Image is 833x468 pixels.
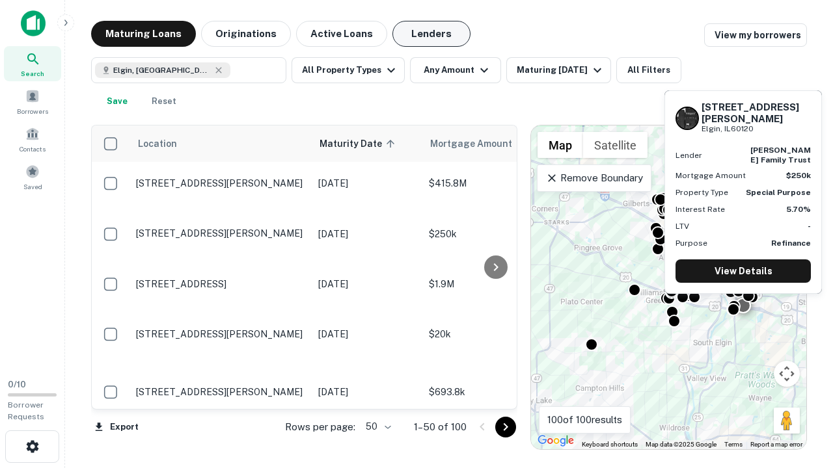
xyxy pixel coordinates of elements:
[676,220,689,232] p: LTV
[201,21,291,47] button: Originations
[676,259,811,283] a: View Details
[429,327,559,341] p: $20k
[616,57,681,83] button: All Filters
[318,277,416,291] p: [DATE]
[113,64,211,76] span: Elgin, [GEOGRAPHIC_DATA], [GEOGRAPHIC_DATA]
[768,364,833,426] iframe: Chat Widget
[136,278,305,290] p: [STREET_ADDRESS]
[17,106,48,116] span: Borrowers
[746,188,811,197] strong: Special Purpose
[808,222,811,231] strong: -
[583,132,648,158] button: Show satellite imagery
[676,187,728,198] p: Property Type
[318,327,416,341] p: [DATE]
[8,380,26,389] span: 0 / 10
[495,417,516,437] button: Go to next page
[130,125,312,162] th: Location
[774,361,800,387] button: Map camera controls
[361,417,393,436] div: 50
[21,68,44,79] span: Search
[285,419,355,435] p: Rows per page:
[4,122,61,157] a: Contacts
[392,21,471,47] button: Lenders
[410,57,501,83] button: Any Amount
[429,176,559,190] p: $415.8M
[312,125,422,162] th: Maturity Date
[4,46,61,81] a: Search
[96,88,138,114] button: Save your search to get updates of matches that match your search criteria.
[21,10,46,36] img: capitalize-icon.png
[702,101,811,125] h6: [STREET_ADDRESS][PERSON_NAME]
[750,146,811,164] strong: [PERSON_NAME] family trust
[534,432,577,449] a: Open this area in Google Maps (opens a new window)
[531,125,806,449] div: 0 0
[4,84,61,119] a: Borrowers
[429,277,559,291] p: $1.9M
[506,57,611,83] button: Maturing [DATE]
[582,440,638,449] button: Keyboard shortcuts
[422,125,566,162] th: Mortgage Amount
[8,400,44,421] span: Borrower Requests
[296,21,387,47] button: Active Loans
[545,170,642,186] p: Remove Boundary
[786,171,811,180] strong: $250k
[676,237,707,249] p: Purpose
[136,227,305,239] p: [STREET_ADDRESS][PERSON_NAME]
[771,239,811,248] strong: Refinance
[547,412,622,428] p: 100 of 100 results
[517,62,605,78] div: Maturing [DATE]
[320,136,399,151] span: Maturity Date
[136,177,305,189] p: [STREET_ADDRESS][PERSON_NAME]
[318,385,416,399] p: [DATE]
[318,176,416,190] p: [DATE]
[786,205,811,214] strong: 5.70%
[4,159,61,194] a: Saved
[676,149,702,161] p: Lender
[676,203,725,215] p: Interest Rate
[23,181,42,192] span: Saved
[534,432,577,449] img: Google
[318,227,416,241] p: [DATE]
[429,227,559,241] p: $250k
[136,386,305,398] p: [STREET_ADDRESS][PERSON_NAME]
[430,136,529,151] span: Mortgage Amount
[702,123,811,135] p: Elgin, IL60120
[136,328,305,340] p: [STREET_ADDRESS][PERSON_NAME]
[750,441,802,448] a: Report a map error
[724,441,743,448] a: Terms (opens in new tab)
[704,23,807,47] a: View my borrowers
[429,385,559,399] p: $693.8k
[143,88,185,114] button: Reset
[91,21,196,47] button: Maturing Loans
[646,441,717,448] span: Map data ©2025 Google
[91,417,142,437] button: Export
[137,136,177,151] span: Location
[676,170,746,181] p: Mortgage Amount
[20,144,46,154] span: Contacts
[538,132,583,158] button: Show street map
[292,57,405,83] button: All Property Types
[414,419,467,435] p: 1–50 of 100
